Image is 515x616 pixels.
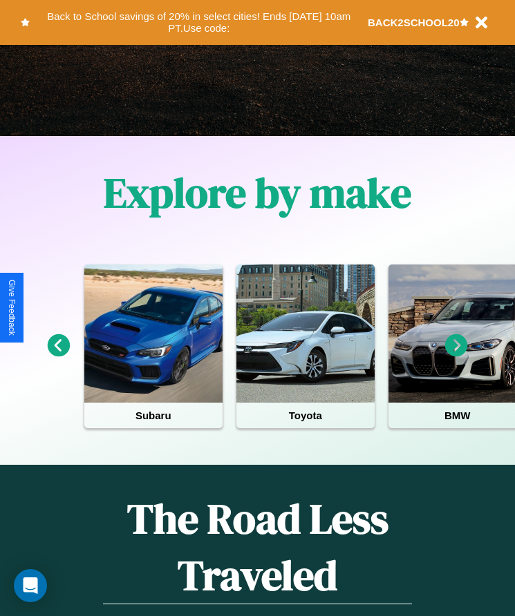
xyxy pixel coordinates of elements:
button: Back to School savings of 20% in select cities! Ends [DATE] 10am PT.Use code: [30,7,368,38]
div: Open Intercom Messenger [14,569,47,602]
b: BACK2SCHOOL20 [368,17,460,28]
h4: Subaru [84,403,223,428]
h1: The Road Less Traveled [103,490,412,604]
h1: Explore by make [104,164,411,221]
h4: Toyota [236,403,375,428]
div: Give Feedback [7,280,17,336]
